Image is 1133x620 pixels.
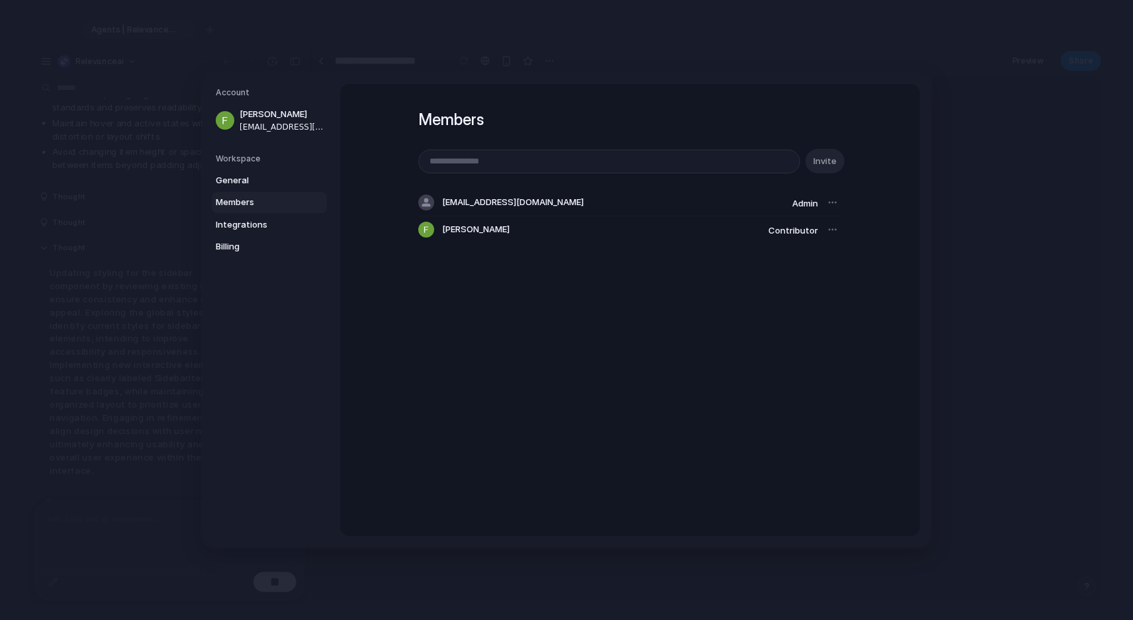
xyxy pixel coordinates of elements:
span: [EMAIL_ADDRESS][DOMAIN_NAME] [240,121,324,133]
span: General [216,174,300,187]
a: Integrations [212,214,327,236]
span: [PERSON_NAME] [442,223,510,236]
span: Members [216,196,300,209]
h5: Workspace [216,153,327,165]
a: Members [212,192,327,213]
h1: Members [418,108,842,132]
span: Admin [792,198,818,208]
a: Billing [212,236,327,257]
span: Contributor [768,225,818,236]
a: General [212,170,327,191]
span: Billing [216,240,300,253]
span: [PERSON_NAME] [240,108,324,121]
span: Integrations [216,218,300,232]
a: [PERSON_NAME][EMAIL_ADDRESS][DOMAIN_NAME] [212,104,327,137]
h5: Account [216,87,327,99]
span: [EMAIL_ADDRESS][DOMAIN_NAME] [442,196,584,209]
